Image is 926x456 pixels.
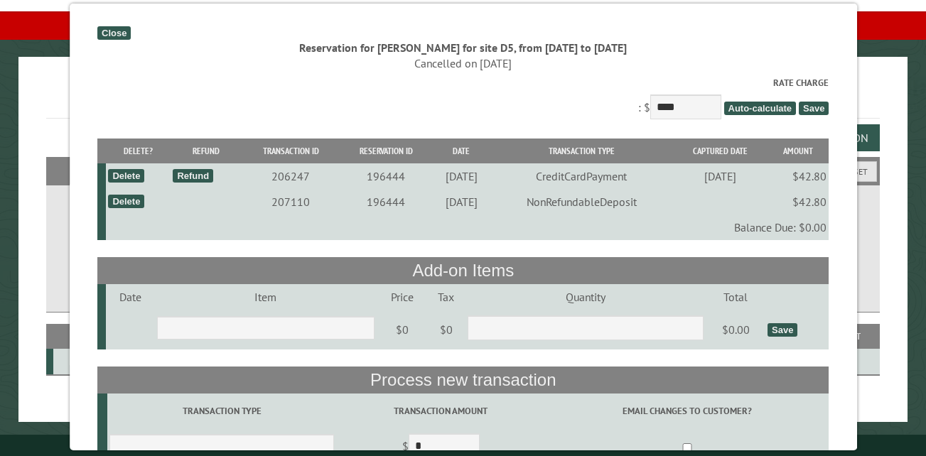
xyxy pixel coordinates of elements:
th: Site [53,324,107,349]
td: NonRefundableDeposit [490,189,672,215]
div: Close [97,26,131,40]
td: Balance Due: $0.00 [106,215,829,240]
div: Delete [108,195,144,208]
label: Rate Charge [97,76,829,89]
div: Delete [108,169,144,183]
th: Reservation ID [339,139,432,163]
th: Captured Date [672,139,768,163]
th: Add-on Items [97,257,829,284]
label: Transaction Amount [339,404,543,418]
td: 196444 [339,163,432,189]
h1: Reservations [46,80,880,119]
td: $42.80 [768,163,829,189]
span: Save [799,102,829,115]
th: Delete? [106,139,171,163]
td: CreditCardPayment [490,163,672,189]
h2: Filters [46,157,880,184]
th: Date [432,139,490,163]
th: Refund [171,139,242,163]
td: $0.00 [706,310,765,349]
td: 206247 [242,163,339,189]
td: Quantity [465,284,706,310]
th: Process new transaction [97,367,829,393]
td: 207110 [242,189,339,215]
td: $42.80 [768,189,829,215]
span: Auto-calculate [723,102,796,115]
td: Tax [427,284,465,310]
div: Save [768,323,797,337]
div: Refund [173,169,213,183]
div: D5 [59,354,105,369]
th: Amount [768,139,829,163]
td: Total [706,284,765,310]
label: Transaction Type [109,404,335,418]
td: $0 [427,310,465,349]
td: $0 [377,310,426,349]
div: : $ [97,76,829,122]
div: Reservation for [PERSON_NAME] for site D5, from [DATE] to [DATE] [97,40,829,55]
td: [DATE] [432,189,490,215]
td: [DATE] [672,163,768,189]
td: Price [377,284,426,310]
label: Email changes to customer? [547,404,827,418]
td: [DATE] [432,163,490,189]
th: Transaction Type [490,139,672,163]
td: 196444 [339,189,432,215]
div: Cancelled on [DATE] [97,55,829,71]
th: Transaction ID [242,139,339,163]
td: Date [106,284,155,310]
td: Item [154,284,377,310]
